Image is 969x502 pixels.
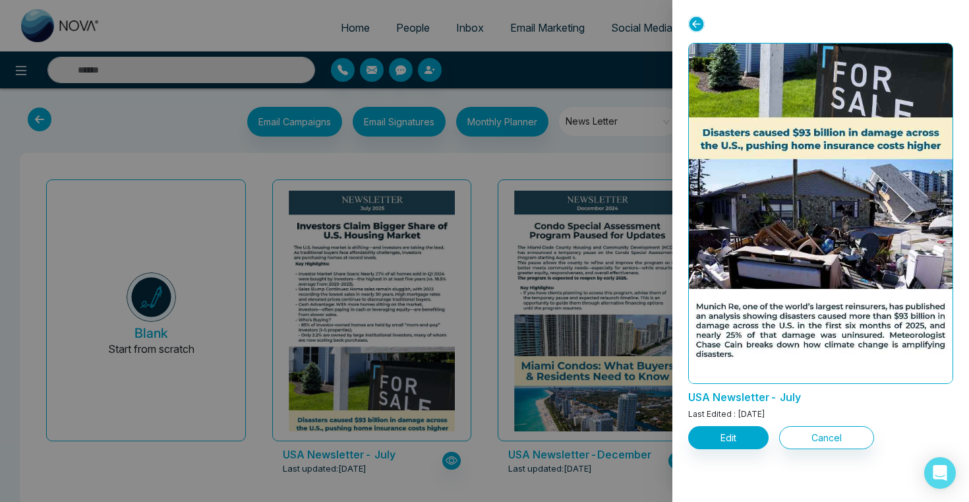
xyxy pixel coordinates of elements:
[779,426,874,449] button: Cancel
[688,409,765,419] span: Last Edited : [DATE]
[924,457,956,489] div: Open Intercom Messenger
[688,384,953,405] p: USA Newsletter- July
[688,426,769,449] button: Edit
